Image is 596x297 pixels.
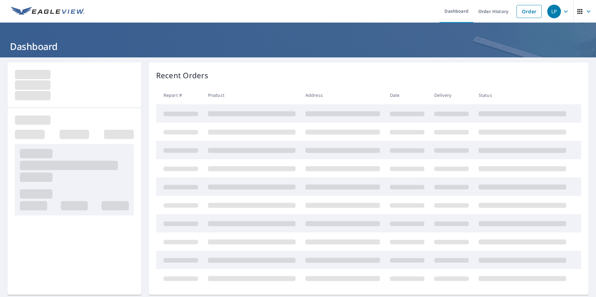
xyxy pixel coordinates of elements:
th: Product [203,86,300,104]
th: Report # [156,86,203,104]
p: Recent Orders [156,70,208,81]
th: Status [474,86,571,104]
img: EV Logo [11,7,84,16]
a: Order [517,5,542,18]
th: Date [385,86,429,104]
th: Address [300,86,385,104]
th: Delivery [429,86,474,104]
h1: Dashboard [7,40,589,53]
div: LP [547,5,561,18]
